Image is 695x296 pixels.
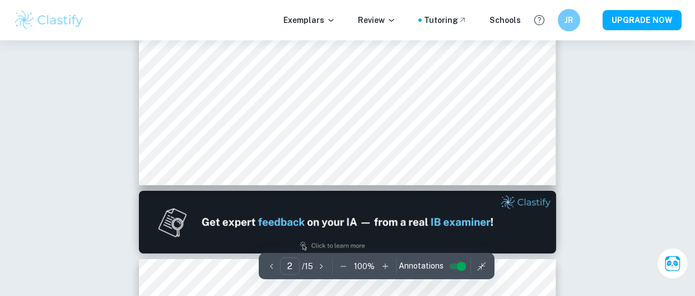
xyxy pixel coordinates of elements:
[13,9,85,31] img: Clastify logo
[603,10,682,30] button: UPGRADE NOW
[302,260,313,272] p: / 15
[530,11,549,30] button: Help and Feedback
[399,260,444,272] span: Annotations
[563,14,576,26] h6: JR
[558,9,580,31] button: JR
[358,14,396,26] p: Review
[424,14,467,26] a: Tutoring
[489,14,521,26] a: Schools
[283,14,335,26] p: Exemplars
[139,191,556,253] img: Ad
[354,260,375,272] p: 100 %
[657,248,688,279] button: Ask Clai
